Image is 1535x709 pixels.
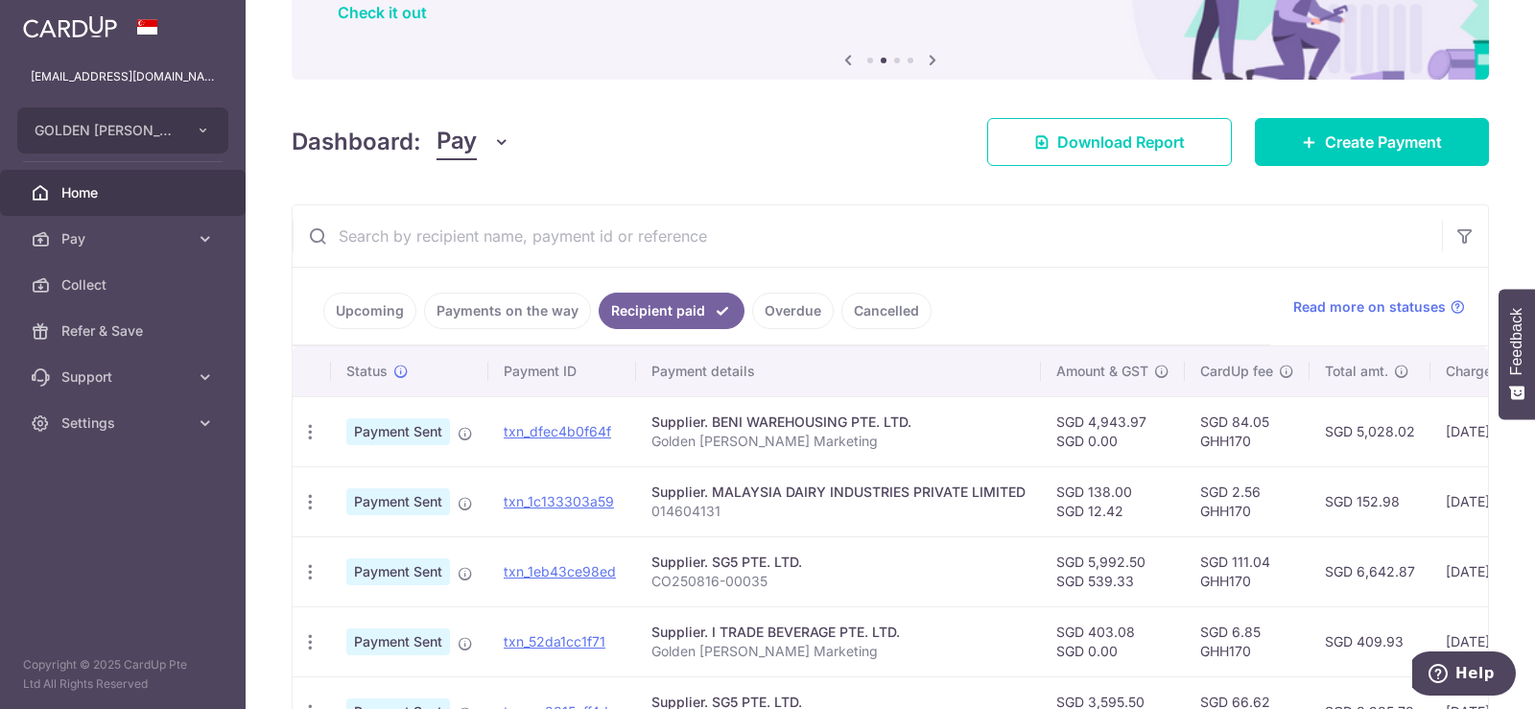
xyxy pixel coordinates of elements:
p: CO250816-00035 [651,572,1026,591]
button: Feedback - Show survey [1499,289,1535,419]
p: [EMAIL_ADDRESS][DOMAIN_NAME] [31,67,215,86]
td: SGD 84.05 GHH170 [1185,396,1310,466]
button: Pay [437,124,510,160]
td: SGD 4,943.97 SGD 0.00 [1041,396,1185,466]
span: CardUp fee [1200,362,1273,381]
div: Supplier. SG5 PTE. LTD. [651,553,1026,572]
td: SGD 5,028.02 [1310,396,1430,466]
td: SGD 111.04 GHH170 [1185,536,1310,606]
a: Recipient paid [599,293,744,329]
a: txn_52da1cc1f71 [504,633,605,650]
span: Home [61,183,188,202]
span: GOLDEN [PERSON_NAME] MARKETING [35,121,177,140]
span: Create Payment [1325,130,1442,154]
a: Read more on statuses [1293,297,1465,317]
th: Payment details [636,346,1041,396]
span: Payment Sent [346,628,450,655]
a: Overdue [752,293,834,329]
span: Refer & Save [61,321,188,341]
p: Golden [PERSON_NAME] Marketing [651,642,1026,661]
td: SGD 403.08 SGD 0.00 [1041,606,1185,676]
span: Payment Sent [346,488,450,515]
span: Payment Sent [346,418,450,445]
span: Amount & GST [1056,362,1148,381]
span: Total amt. [1325,362,1388,381]
td: SGD 2.56 GHH170 [1185,466,1310,536]
td: SGD 138.00 SGD 12.42 [1041,466,1185,536]
td: SGD 5,992.50 SGD 539.33 [1041,536,1185,606]
span: Settings [61,414,188,433]
span: Collect [61,275,188,295]
a: Check it out [338,3,427,22]
p: Golden [PERSON_NAME] Marketing [651,432,1026,451]
a: Create Payment [1255,118,1489,166]
span: Read more on statuses [1293,297,1446,317]
td: SGD 6,642.87 [1310,536,1430,606]
td: SGD 152.98 [1310,466,1430,536]
span: Payment Sent [346,558,450,585]
span: Download Report [1057,130,1185,154]
td: SGD 409.93 [1310,606,1430,676]
span: Pay [61,229,188,248]
button: GOLDEN [PERSON_NAME] MARKETING [17,107,228,154]
span: Pay [437,124,477,160]
span: Charge date [1446,362,1524,381]
span: Feedback [1508,308,1525,375]
span: Status [346,362,388,381]
p: 014604131 [651,502,1026,521]
td: SGD 6.85 GHH170 [1185,606,1310,676]
iframe: Opens a widget where you can find more information [1412,651,1516,699]
input: Search by recipient name, payment id or reference [293,205,1442,267]
span: Support [61,367,188,387]
div: Supplier. BENI WAREHOUSING PTE. LTD. [651,413,1026,432]
div: Supplier. I TRADE BEVERAGE PTE. LTD. [651,623,1026,642]
img: CardUp [23,15,117,38]
a: Payments on the way [424,293,591,329]
a: txn_dfec4b0f64f [504,423,611,439]
div: Supplier. MALAYSIA DAIRY INDUSTRIES PRIVATE LIMITED [651,483,1026,502]
a: txn_1c133303a59 [504,493,614,509]
h4: Dashboard: [292,125,421,159]
a: Upcoming [323,293,416,329]
a: txn_1eb43ce98ed [504,563,616,579]
th: Payment ID [488,346,636,396]
a: Cancelled [841,293,932,329]
a: Download Report [987,118,1232,166]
